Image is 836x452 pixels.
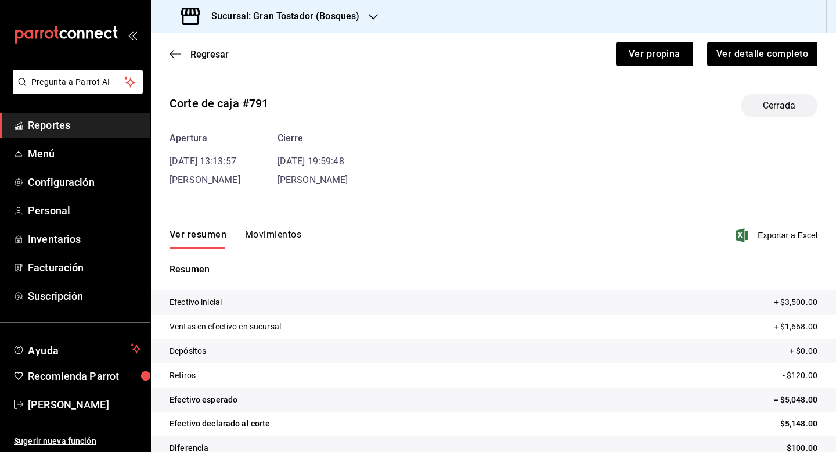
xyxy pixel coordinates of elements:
[28,146,141,162] span: Menú
[28,397,141,412] span: [PERSON_NAME]
[170,321,281,333] p: Ventas en efectivo en sucursal
[616,42,693,66] button: Ver propina
[170,49,229,60] button: Regresar
[31,76,125,88] span: Pregunta a Parrot AI
[774,394,817,406] p: = $5,048.00
[170,394,237,406] p: Efectivo esperado
[278,156,344,167] time: [DATE] 19:59:48
[783,370,817,382] p: - $120.00
[170,263,817,277] p: Resumen
[170,296,222,308] p: Efectivo inicial
[170,345,206,357] p: Depósitos
[756,99,802,113] span: Cerrada
[14,435,141,447] span: Sugerir nueva función
[774,321,817,333] p: + $1,668.00
[28,368,141,384] span: Recomienda Parrot
[28,174,141,190] span: Configuración
[790,345,817,357] p: + $0.00
[738,228,817,242] button: Exportar a Excel
[170,174,240,185] span: [PERSON_NAME]
[278,131,348,145] div: Cierre
[8,84,143,96] a: Pregunta a Parrot AI
[707,42,817,66] button: Ver detalle completo
[28,288,141,304] span: Suscripción
[28,203,141,218] span: Personal
[278,174,348,185] span: [PERSON_NAME]
[170,418,271,430] p: Efectivo declarado al corte
[28,117,141,133] span: Reportes
[774,296,817,308] p: + $3,500.00
[170,370,196,382] p: Retiros
[170,156,236,167] time: [DATE] 13:13:57
[170,131,240,145] div: Apertura
[170,95,268,112] div: Corte de caja #791
[170,229,301,249] div: navigation tabs
[190,49,229,60] span: Regresar
[28,260,141,275] span: Facturación
[28,342,126,356] span: Ayuda
[13,70,143,94] button: Pregunta a Parrot AI
[245,229,301,249] button: Movimientos
[28,231,141,247] span: Inventarios
[128,30,137,40] button: open_drawer_menu
[170,229,226,249] button: Ver resumen
[780,418,817,430] p: $5,148.00
[202,9,359,23] h3: Sucursal: Gran Tostador (Bosques)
